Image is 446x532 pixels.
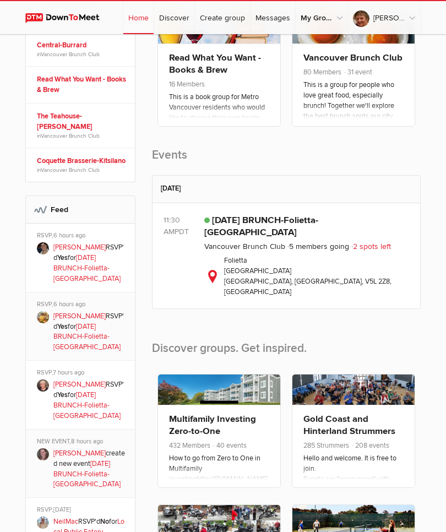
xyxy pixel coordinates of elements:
[351,441,389,450] span: 208 events
[53,301,85,308] span: 6 hours ago
[37,231,127,242] div: RSVP,
[37,111,127,132] a: The Teahouse-[PERSON_NAME]
[152,146,421,175] h2: Events
[53,448,127,490] p: created new event
[53,449,106,458] a: [PERSON_NAME]
[303,453,404,508] p: Hello and welcome. It is free to join. Events are "announced" with invitations sent out to member...
[53,253,121,283] a: [DATE] BRUNCH-Folietta-[GEOGRAPHIC_DATA]
[161,176,412,202] h2: [DATE]
[169,441,210,450] span: 432 Members
[57,390,68,399] b: Yes
[57,253,68,262] b: Yes
[53,390,121,420] a: [DATE] BRUNCH-Folietta-[GEOGRAPHIC_DATA]
[100,517,109,526] b: No
[164,214,204,237] div: 11:30 AM
[41,51,100,58] a: Vancouver Brunch Club
[212,441,247,450] span: 40 events
[154,1,194,34] a: Discover
[296,1,347,34] a: My Groups
[195,1,250,34] a: Create group
[37,166,127,174] span: in
[53,232,85,239] span: 6 hours ago
[348,1,420,34] a: [PERSON_NAME]
[204,215,318,238] a: [DATE] BRUNCH-Folietta-[GEOGRAPHIC_DATA]
[169,80,205,89] span: 16 Members
[53,506,71,513] span: [DATE]
[37,156,127,166] a: Coquette Brasserie-Kitsilano
[37,300,127,311] div: RSVP,
[57,322,68,331] b: Yes
[303,441,349,450] span: 285 Strummers
[303,414,395,437] a: Gold Coast and Hinterland Strummers
[53,459,121,489] a: [DATE] BRUNCH-Folietta-[GEOGRAPHIC_DATA]
[169,92,269,147] p: This is a book group for Metro Vancouver residents who would like to choose their own books and t...
[37,40,127,51] a: Central-Burrard
[351,242,391,251] span: 2 spots left
[204,242,285,251] a: Vancouver Brunch Club
[303,68,341,77] span: 80 Members
[37,51,127,58] span: in
[169,453,269,508] p: How to go from Zero to One in Multifamily Investinghttp://[DOMAIN_NAME][URL] Multifamily investin...
[25,13,110,23] img: DownToMeet
[251,1,295,34] a: Messages
[175,227,189,236] span: America/Vancouver
[53,322,121,352] a: [DATE] BRUNCH-Folietta-[GEOGRAPHIC_DATA]
[53,369,84,376] span: 7 hours ago
[53,517,78,526] a: NeilMac
[71,438,103,445] span: 8 hours ago
[303,80,404,135] p: This is a group for people who love great food, especially brunch! Together we'll explore the bes...
[303,52,403,63] a: Vancouver Brunch Club
[53,379,127,421] p: RSVP'd for
[152,322,421,368] h2: Discover groups. Get inspired.
[204,256,409,297] div: Folietta [GEOGRAPHIC_DATA] [GEOGRAPHIC_DATA], [GEOGRAPHIC_DATA], V5L 2Z8, [GEOGRAPHIC_DATA]
[123,1,154,34] a: Home
[53,311,127,353] p: RSVP'd for
[287,242,349,251] span: 5 members going
[53,380,106,389] a: [PERSON_NAME]
[34,196,127,223] h2: Feed
[41,133,100,139] a: Vancouver Brunch Club
[169,414,256,437] a: Multifamily Investing Zero-to-One
[37,437,127,448] div: NEW EVENT,
[53,242,127,284] p: RSVP'd for
[37,506,127,517] div: RSVP,
[53,243,106,252] a: [PERSON_NAME]
[37,132,127,140] span: in
[37,368,127,379] div: RSVP,
[41,167,100,173] a: Vancouver Brunch Club
[37,74,127,95] a: Read What You Want - Books & Brew
[343,68,372,77] span: 31 event
[169,52,261,75] a: Read What You Want - Books & Brew
[53,312,106,321] a: [PERSON_NAME]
